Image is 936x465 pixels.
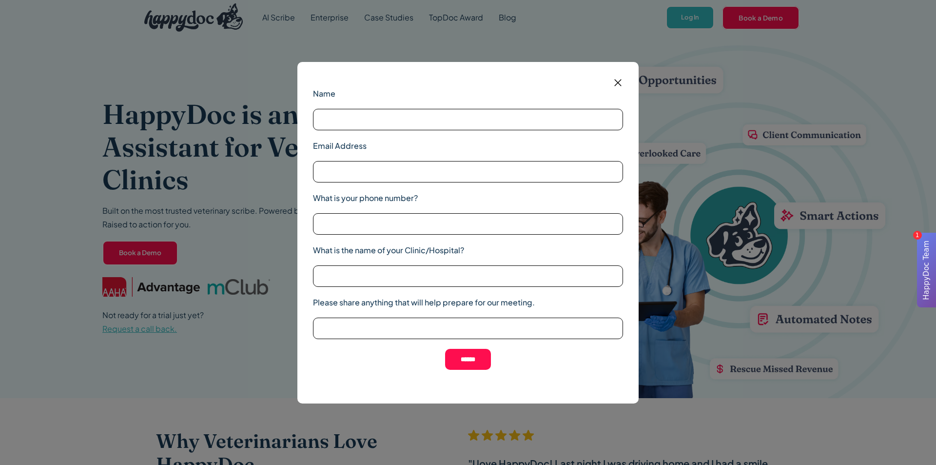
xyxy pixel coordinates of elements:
[313,244,623,256] label: What is the name of your Clinic/Hospital?
[313,140,623,152] label: Email Address
[313,297,623,308] label: Please share anything that will help prepare for our meeting.
[313,78,623,381] form: Email form 2
[313,192,623,204] label: What is your phone number?
[313,88,623,100] label: Name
